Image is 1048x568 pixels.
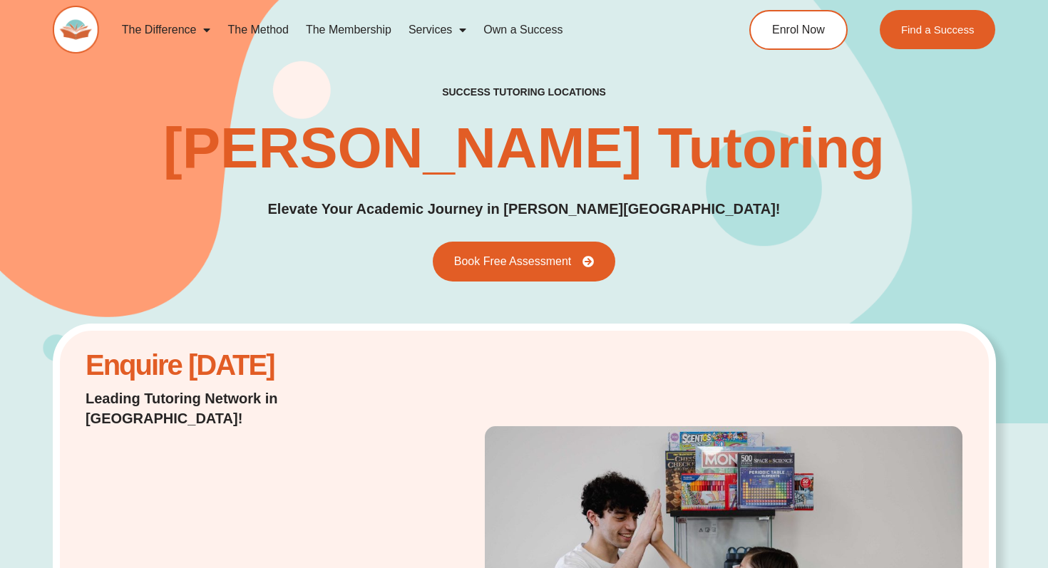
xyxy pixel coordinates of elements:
a: Book Free Assessment [433,242,616,282]
span: Enrol Now [772,24,825,36]
a: Services [400,14,475,46]
a: The Method [219,14,297,46]
a: Enrol Now [749,10,848,50]
a: The Difference [113,14,220,46]
span: Book Free Assessment [454,256,572,267]
span: Find a Success [901,24,975,35]
h2: Enquire [DATE] [86,356,399,374]
a: Find a Success [880,10,996,49]
nav: Menu [113,14,696,46]
p: Elevate Your Academic Journey in [PERSON_NAME][GEOGRAPHIC_DATA]! [267,198,780,220]
h2: success tutoring locations [442,86,606,98]
a: Own a Success [475,14,571,46]
p: Leading Tutoring Network in [GEOGRAPHIC_DATA]! [86,388,399,428]
h1: [PERSON_NAME] Tutoring [163,120,885,177]
a: The Membership [297,14,400,46]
